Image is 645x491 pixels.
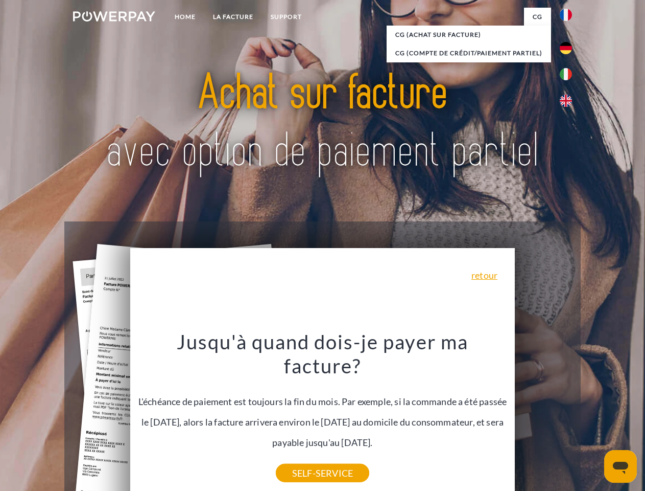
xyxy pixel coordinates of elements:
[73,11,155,21] img: logo-powerpay-white.svg
[136,329,509,473] div: L'échéance de paiement est toujours la fin du mois. Par exemple, si la commande a été passée le [...
[604,450,637,483] iframe: Bouton de lancement de la fenêtre de messagerie
[560,9,572,21] img: fr
[387,26,551,44] a: CG (achat sur facture)
[262,8,310,26] a: Support
[98,49,547,196] img: title-powerpay_fr.svg
[560,68,572,80] img: it
[560,95,572,107] img: en
[471,271,497,280] a: retour
[276,464,369,482] a: SELF-SERVICE
[136,329,509,378] h3: Jusqu'à quand dois-je payer ma facture?
[204,8,262,26] a: LA FACTURE
[560,42,572,54] img: de
[524,8,551,26] a: CG
[166,8,204,26] a: Home
[387,44,551,62] a: CG (Compte de crédit/paiement partiel)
